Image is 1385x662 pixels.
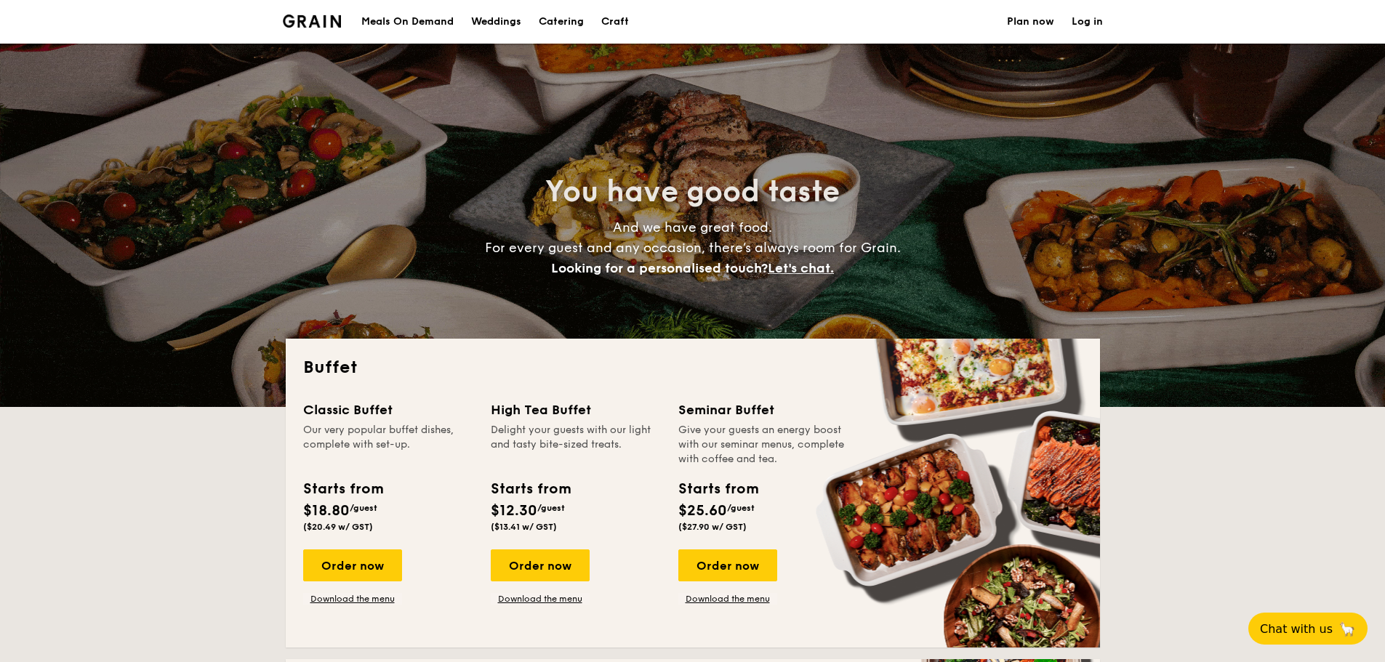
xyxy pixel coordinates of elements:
[678,400,848,420] div: Seminar Buffet
[303,593,402,605] a: Download the menu
[491,423,661,467] div: Delight your guests with our light and tasty bite-sized treats.
[551,260,768,276] span: Looking for a personalised touch?
[1260,622,1333,636] span: Chat with us
[303,478,382,500] div: Starts from
[491,478,570,500] div: Starts from
[545,174,840,209] span: You have good taste
[1338,621,1356,637] span: 🦙
[678,549,777,581] div: Order now
[1248,613,1368,645] button: Chat with us🦙
[678,423,848,467] div: Give your guests an energy boost with our seminar menus, complete with coffee and tea.
[491,522,557,532] span: ($13.41 w/ GST)
[303,356,1083,379] h2: Buffet
[491,502,537,520] span: $12.30
[485,219,901,276] span: And we have great food. For every guest and any occasion, there’s always room for Grain.
[678,522,747,532] span: ($27.90 w/ GST)
[303,423,473,467] div: Our very popular buffet dishes, complete with set-up.
[678,478,758,500] div: Starts from
[303,522,373,532] span: ($20.49 w/ GST)
[768,260,834,276] span: Let's chat.
[303,549,402,581] div: Order now
[283,15,342,28] a: Logotype
[303,400,473,420] div: Classic Buffet
[350,503,377,513] span: /guest
[678,593,777,605] a: Download the menu
[303,502,350,520] span: $18.80
[727,503,755,513] span: /guest
[678,502,727,520] span: $25.60
[491,593,590,605] a: Download the menu
[491,400,661,420] div: High Tea Buffet
[537,503,565,513] span: /guest
[491,549,590,581] div: Order now
[283,15,342,28] img: Grain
